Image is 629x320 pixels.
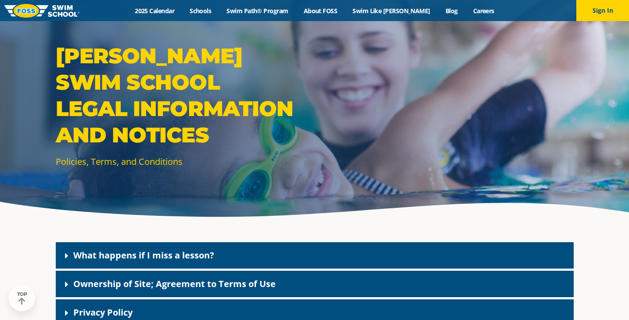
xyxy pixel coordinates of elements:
a: Swim Path® Program [219,7,296,15]
a: Swim Like [PERSON_NAME] [345,7,438,15]
img: FOSS Swim School Logo [4,4,79,18]
a: Schools [182,7,219,15]
a: Careers [465,7,502,15]
a: About FOSS [296,7,345,15]
a: What happens if I miss a lesson? [73,249,214,261]
a: 2025 Calendar [127,7,182,15]
div: TOP [17,291,27,305]
p: Policies, Terms, and Conditions [56,155,310,168]
div: What happens if I miss a lesson? [56,242,574,269]
a: Ownership of Site; Agreement to Terms of Use [73,278,276,290]
a: Blog [438,7,465,15]
a: Privacy Policy [73,306,133,318]
div: Ownership of Site; Agreement to Terms of Use [56,271,574,297]
p: [PERSON_NAME] Swim School Legal Information and Notices [56,43,310,148]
